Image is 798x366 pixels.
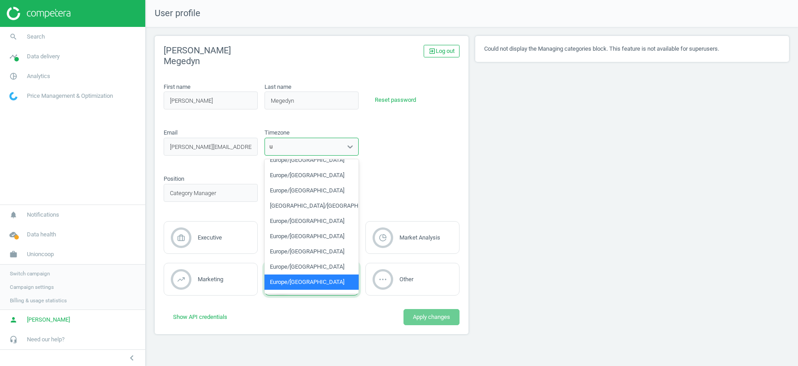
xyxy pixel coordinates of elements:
[5,331,22,348] i: headset_mic
[265,290,359,305] div: Europe/[GEOGRAPHIC_DATA]
[265,91,359,109] input: last_name_placeholder
[198,234,222,241] span: Executive
[164,45,308,66] h2: [PERSON_NAME] Megedyn
[265,152,359,168] div: Europe/[GEOGRAPHIC_DATA]
[27,72,50,80] span: Analytics
[265,229,359,244] div: Europe/[GEOGRAPHIC_DATA]
[265,168,359,183] div: Europe/[GEOGRAPHIC_DATA]
[27,92,113,100] span: Price Management & Optimization
[27,52,60,61] span: Data delivery
[27,211,59,219] span: Notifications
[403,309,460,325] button: Apply changes
[164,83,191,91] label: First name
[5,206,22,223] i: notifications
[164,129,178,137] label: Email
[126,353,137,363] i: chevron_left
[5,246,22,263] i: work
[27,335,65,344] span: Need our help?
[121,352,143,364] button: chevron_left
[164,91,258,109] input: first_name_placeholder
[399,234,440,241] span: Market Analysis
[484,45,780,53] p: Could not display the Managing categories block. This feature is not available for superusers.
[265,259,359,274] div: Europe/[GEOGRAPHIC_DATA]
[424,45,460,57] a: exit_to_appLog out
[265,274,359,290] div: Europe/[GEOGRAPHIC_DATA]
[164,309,237,325] button: Show API credentials
[365,92,425,108] button: Reset password
[5,311,22,328] i: person
[7,7,70,20] img: ajHJNr6hYgQAAAAASUVORK5CYII=
[27,250,54,258] span: Unioncoop
[9,92,17,100] img: wGWNvw8QSZomAAAAABJRU5ErkJggg==
[265,183,359,198] div: Europe/[GEOGRAPHIC_DATA]
[164,184,258,202] input: position
[399,276,413,283] span: Other
[164,175,184,183] label: Position
[265,198,359,213] div: [GEOGRAPHIC_DATA]/[GEOGRAPHIC_DATA]
[265,213,359,229] div: Europe/[GEOGRAPHIC_DATA]
[146,7,200,20] span: User profile
[5,48,22,65] i: timeline
[27,33,45,41] span: Search
[10,283,54,291] span: Campaign settings
[265,129,290,137] label: Timezone
[164,138,258,156] input: email_placeholder
[198,276,223,283] span: Marketing
[27,231,56,239] span: Data health
[265,244,359,259] div: Europe/[GEOGRAPHIC_DATA]
[10,297,67,304] span: Billing & usage statistics
[27,316,70,324] span: [PERSON_NAME]
[265,83,291,91] label: Last name
[5,226,22,243] i: cloud_done
[429,48,436,55] i: exit_to_app
[5,28,22,45] i: search
[10,270,50,277] span: Switch campaign
[5,68,22,85] i: pie_chart_outlined
[429,47,455,55] span: Log out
